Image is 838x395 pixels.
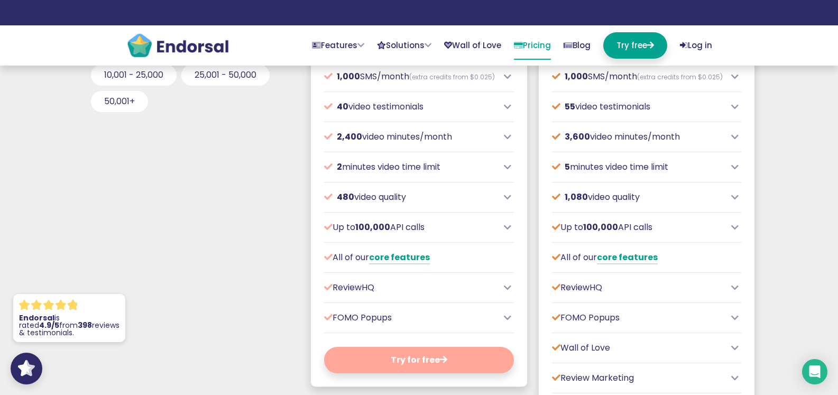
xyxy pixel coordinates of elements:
span: 480 [337,191,354,203]
p: ReviewHQ [552,281,725,294]
span: 1,000 [565,70,588,82]
button: 50,001+ [91,91,148,112]
span: 5 [565,161,570,173]
p: video testimonials [324,100,498,113]
span: (extra credits from $0.025) [637,72,723,81]
p: FOMO Popups [324,311,498,324]
button: Try for free [324,347,513,373]
p: Up to API calls [552,221,725,234]
span: 55 [565,100,575,113]
p: FOMO Popups [552,311,725,324]
a: Log in [680,32,712,59]
a: Blog [564,32,591,59]
p: All of our [324,251,498,264]
a: Wall of Love [444,32,501,59]
span: 1,000 [337,70,360,82]
p: video minutes/month [324,131,498,143]
a: Features [312,32,364,59]
a: Pricing [514,32,551,60]
span: (extra credits from $0.025) [409,72,495,81]
p: is rated from reviews & testimonials. [19,314,119,336]
p: ReviewHQ [324,281,498,294]
span: 40 [337,100,348,113]
strong: 398 [78,320,92,330]
p: All of our [552,251,725,264]
p: Review Marketing [552,372,725,384]
div: Open Intercom Messenger [802,359,827,384]
p: SMS/month [552,70,725,83]
p: Up to API calls [324,221,498,234]
span: 3,600 [565,131,590,143]
p: video quality [552,191,725,204]
img: endorsal-logo@2x.png [126,32,229,59]
button: 25,001 - 50,000 [181,65,270,86]
p: video quality [324,191,498,204]
span: 2,400 [337,131,362,143]
span: 1,080 [565,191,588,203]
span: 100,000 [355,221,390,233]
a: Try free [603,32,667,59]
a: Solutions [377,32,431,59]
button: 10,001 - 25,000 [91,65,177,86]
p: minutes video time limit [324,161,498,173]
p: SMS/month [324,70,498,83]
p: video minutes/month [552,131,725,143]
p: video testimonials [552,100,725,113]
strong: Endorsal [19,313,54,323]
span: 2 [337,161,342,173]
strong: 4.9/5 [39,320,59,330]
a: core features [597,251,658,264]
span: 100,000 [583,221,618,233]
p: Wall of Love [552,342,725,354]
a: core features [369,251,430,264]
p: minutes video time limit [552,161,725,173]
